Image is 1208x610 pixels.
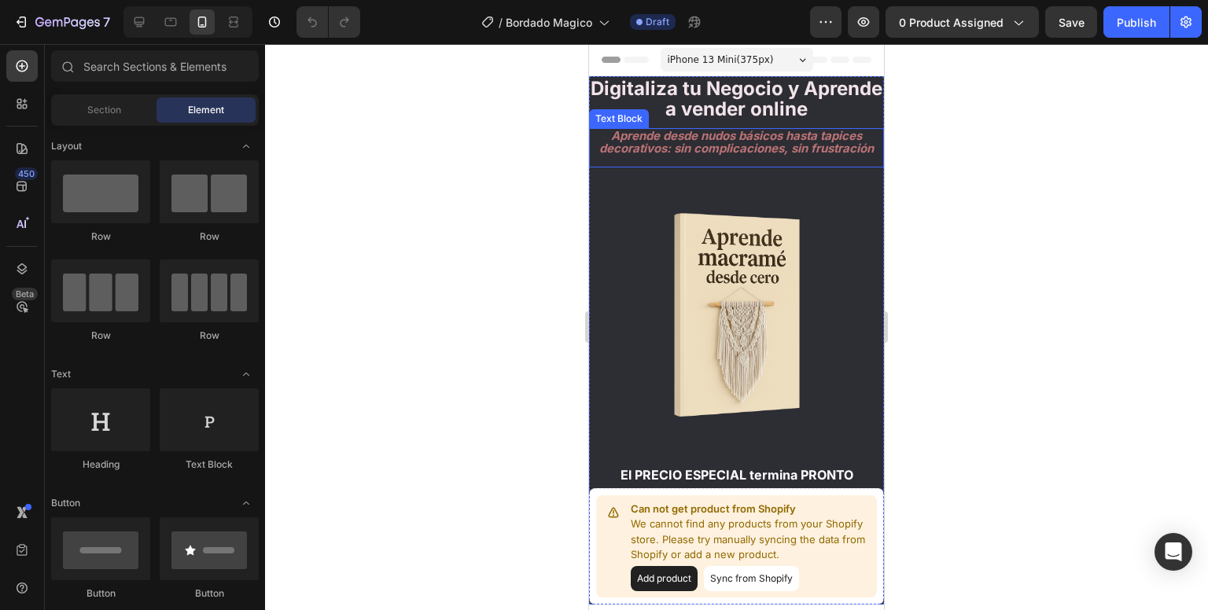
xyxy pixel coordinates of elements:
[234,362,259,387] span: Toggle open
[1045,6,1097,38] button: Save
[51,457,150,472] div: Heading
[87,103,121,117] span: Section
[15,167,38,180] div: 450
[160,329,259,343] div: Row
[12,288,38,300] div: Beta
[499,14,503,31] span: /
[886,6,1039,38] button: 0 product assigned
[506,14,592,31] span: Bordado Magico
[103,13,110,31] p: 7
[296,6,360,38] div: Undo/Redo
[6,6,117,38] button: 7
[1155,533,1192,571] div: Open Intercom Messenger
[51,139,82,153] span: Layout
[1059,16,1085,29] span: Save
[1103,6,1169,38] button: Publish
[234,134,259,159] span: Toggle open
[51,50,259,82] input: Search Sections & Elements
[646,15,669,29] span: Draft
[51,230,150,244] div: Row
[51,367,71,381] span: Text
[1117,14,1156,31] div: Publish
[160,586,259,601] div: Button
[160,230,259,244] div: Row
[589,44,884,610] iframe: Design area
[234,491,259,516] span: Toggle open
[51,329,150,343] div: Row
[899,14,1004,31] span: 0 product assigned
[160,457,259,472] div: Text Block
[51,586,150,601] div: Button
[188,103,224,117] span: Element
[51,496,80,510] span: Button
